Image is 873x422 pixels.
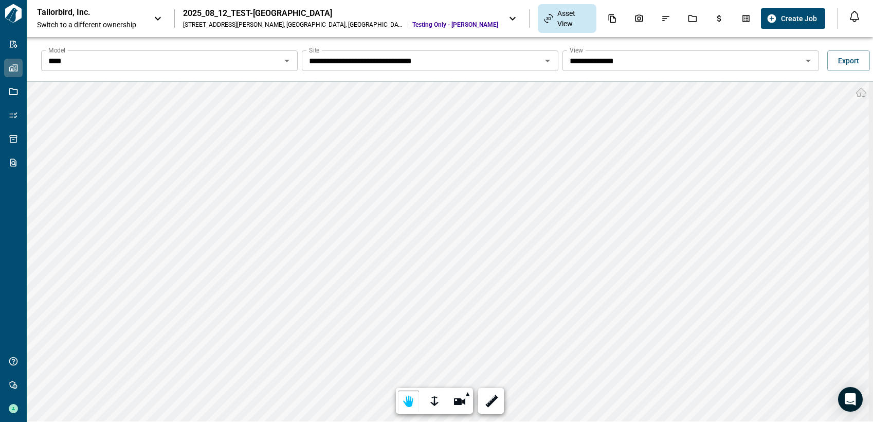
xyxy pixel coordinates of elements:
span: Testing Only - [PERSON_NAME] [412,21,498,29]
div: Asset View [538,4,596,33]
label: Model [48,46,65,55]
div: [STREET_ADDRESS][PERSON_NAME] , [GEOGRAPHIC_DATA] , [GEOGRAPHIC_DATA] [183,21,404,29]
div: Photos [628,10,650,27]
div: Takeoff Center [735,10,757,27]
div: 2025_08_12_TEST-[GEOGRAPHIC_DATA] [183,8,498,19]
button: Open [280,54,294,68]
div: Open Intercom Messenger [838,387,863,412]
button: Create Job [761,8,825,29]
button: Open notification feed [846,8,863,25]
span: Create Job [781,13,817,24]
div: Documents [602,10,623,27]
span: Export [838,56,859,66]
label: View [570,46,583,55]
div: Jobs [682,10,703,27]
button: Export [827,50,870,71]
span: Switch to a different ownership [37,20,143,30]
div: Budgets [708,10,730,27]
span: Asset View [557,8,590,29]
label: Site [309,46,319,55]
div: Issues & Info [655,10,677,27]
button: Open [801,54,815,68]
button: Open [540,54,555,68]
p: Tailorbird, Inc. [37,7,130,17]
